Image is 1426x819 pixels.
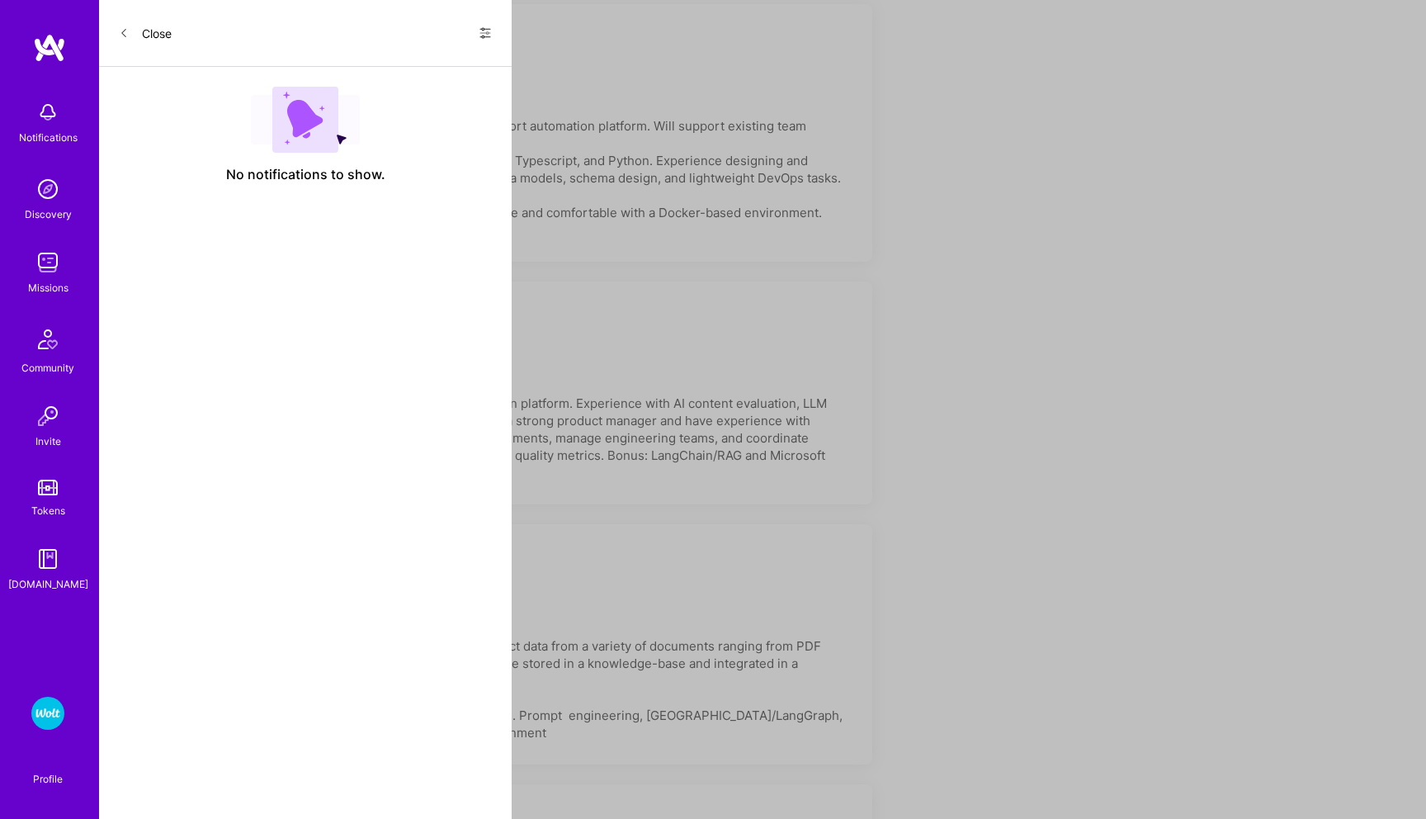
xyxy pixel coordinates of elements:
img: Invite [31,400,64,433]
div: Tokens [31,502,65,519]
img: guide book [31,542,64,575]
button: Close [119,20,172,46]
div: Profile [33,770,63,786]
img: bell [31,96,64,129]
div: [DOMAIN_NAME] [8,575,88,593]
div: Notifications [19,129,78,146]
img: Wolt - Fintech: Payments Expansion Team [31,697,64,730]
span: No notifications to show. [226,166,385,183]
img: discovery [31,173,64,206]
img: Community [28,320,68,359]
img: teamwork [31,246,64,279]
img: logo [33,33,66,63]
div: Community [21,359,74,376]
img: tokens [38,480,58,495]
div: Discovery [25,206,72,223]
a: Wolt - Fintech: Payments Expansion Team [27,697,68,730]
div: Missions [28,279,68,296]
img: empty [251,87,360,153]
div: Invite [35,433,61,450]
a: Profile [27,753,68,786]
